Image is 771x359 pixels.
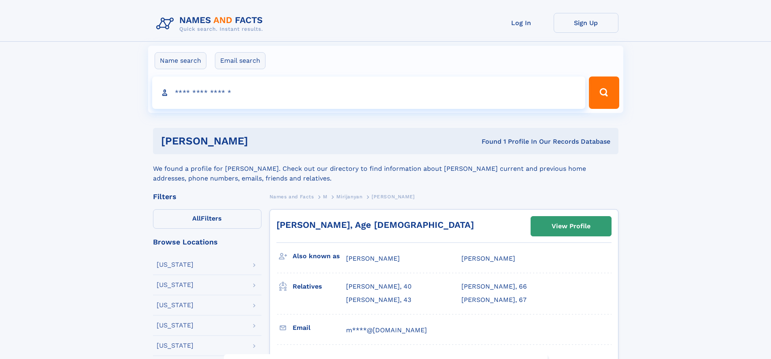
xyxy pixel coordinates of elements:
[157,282,193,288] div: [US_STATE]
[372,194,415,200] span: [PERSON_NAME]
[153,13,270,35] img: Logo Names and Facts
[293,280,346,293] h3: Relatives
[293,321,346,335] h3: Email
[153,209,261,229] label: Filters
[155,52,206,69] label: Name search
[157,342,193,349] div: [US_STATE]
[152,76,586,109] input: search input
[153,193,261,200] div: Filters
[153,238,261,246] div: Browse Locations
[157,261,193,268] div: [US_STATE]
[153,154,618,183] div: We found a profile for [PERSON_NAME]. Check out our directory to find information about [PERSON_N...
[323,191,327,202] a: M
[276,220,474,230] a: [PERSON_NAME], Age [DEMOGRAPHIC_DATA]
[554,13,618,33] a: Sign Up
[157,302,193,308] div: [US_STATE]
[365,137,610,146] div: Found 1 Profile In Our Records Database
[489,13,554,33] a: Log In
[346,295,411,304] a: [PERSON_NAME], 43
[323,194,327,200] span: M
[293,249,346,263] h3: Also known as
[346,282,412,291] a: [PERSON_NAME], 40
[531,217,611,236] a: View Profile
[589,76,619,109] button: Search Button
[552,217,590,236] div: View Profile
[336,194,362,200] span: Mirijanyan
[461,255,515,262] span: [PERSON_NAME]
[461,295,527,304] a: [PERSON_NAME], 67
[461,282,527,291] a: [PERSON_NAME], 66
[215,52,265,69] label: Email search
[157,322,193,329] div: [US_STATE]
[270,191,314,202] a: Names and Facts
[336,191,362,202] a: Mirijanyan
[161,136,365,146] h1: [PERSON_NAME]
[192,215,201,222] span: All
[346,255,400,262] span: [PERSON_NAME]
